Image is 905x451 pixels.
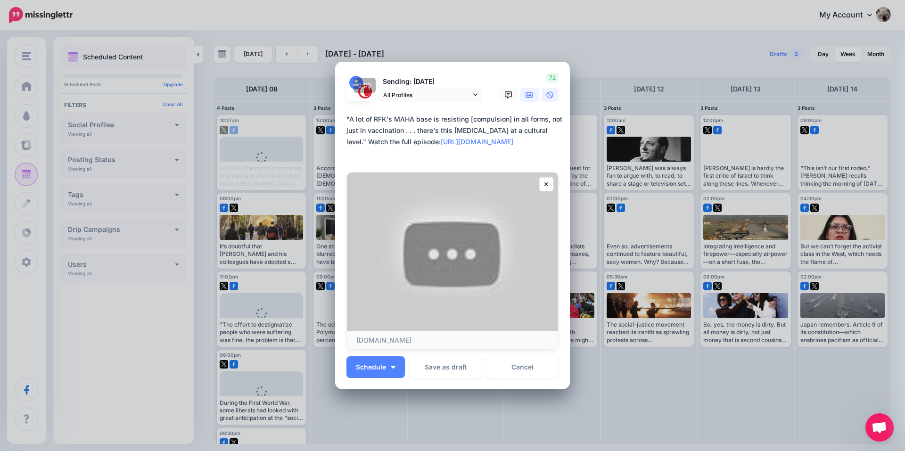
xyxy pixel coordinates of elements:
div: "A lot of RFK's MAHA base is resisting [compulsion] in all forms, not just in vaccination . . . t... [346,114,563,148]
button: Schedule [346,356,405,378]
span: All Profiles [383,90,471,100]
img: arrow-down-white.png [391,366,395,369]
a: Cancel [486,356,559,378]
img: user_default_image.png [349,76,363,90]
span: 72 [546,73,559,82]
span: Schedule [356,364,386,370]
a: All Profiles [378,88,482,102]
p: [DOMAIN_NAME] [356,336,549,344]
p: Sending: [DATE] [378,76,482,87]
button: Save as draft [410,356,482,378]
